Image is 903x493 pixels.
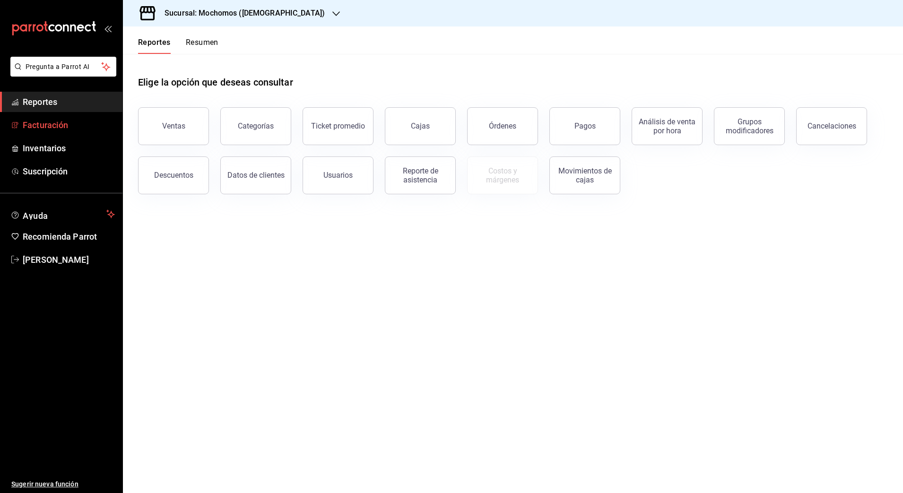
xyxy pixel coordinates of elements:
[807,121,856,130] div: Cancelaciones
[720,117,779,135] div: Grupos modificadores
[23,208,103,220] span: Ayuda
[138,107,209,145] button: Ventas
[220,156,291,194] button: Datos de clientes
[556,166,614,184] div: Movimientos de cajas
[549,156,620,194] button: Movimientos de cajas
[157,8,325,19] h3: Sucursal: Mochomos ([DEMOGRAPHIC_DATA])
[138,38,218,54] div: navigation tabs
[467,156,538,194] button: Contrata inventarios para ver este reporte
[23,95,115,108] span: Reportes
[186,38,218,54] button: Resumen
[162,121,185,130] div: Ventas
[11,479,115,489] span: Sugerir nueva función
[323,171,353,180] div: Usuarios
[385,156,456,194] button: Reporte de asistencia
[7,69,116,78] a: Pregunta a Parrot AI
[473,166,532,184] div: Costos y márgenes
[138,156,209,194] button: Descuentos
[638,117,696,135] div: Análisis de venta por hora
[549,107,620,145] button: Pagos
[411,121,430,132] div: Cajas
[489,121,516,130] div: Órdenes
[311,121,365,130] div: Ticket promedio
[714,107,785,145] button: Grupos modificadores
[796,107,867,145] button: Cancelaciones
[23,142,115,155] span: Inventarios
[104,25,112,32] button: open_drawer_menu
[10,57,116,77] button: Pregunta a Parrot AI
[26,62,102,72] span: Pregunta a Parrot AI
[23,230,115,243] span: Recomienda Parrot
[154,171,193,180] div: Descuentos
[385,107,456,145] a: Cajas
[23,119,115,131] span: Facturación
[303,156,373,194] button: Usuarios
[391,166,450,184] div: Reporte de asistencia
[138,38,171,54] button: Reportes
[23,253,115,266] span: [PERSON_NAME]
[574,121,596,130] div: Pagos
[303,107,373,145] button: Ticket promedio
[220,107,291,145] button: Categorías
[238,121,274,130] div: Categorías
[227,171,285,180] div: Datos de clientes
[138,75,293,89] h1: Elige la opción que deseas consultar
[467,107,538,145] button: Órdenes
[632,107,703,145] button: Análisis de venta por hora
[23,165,115,178] span: Suscripción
